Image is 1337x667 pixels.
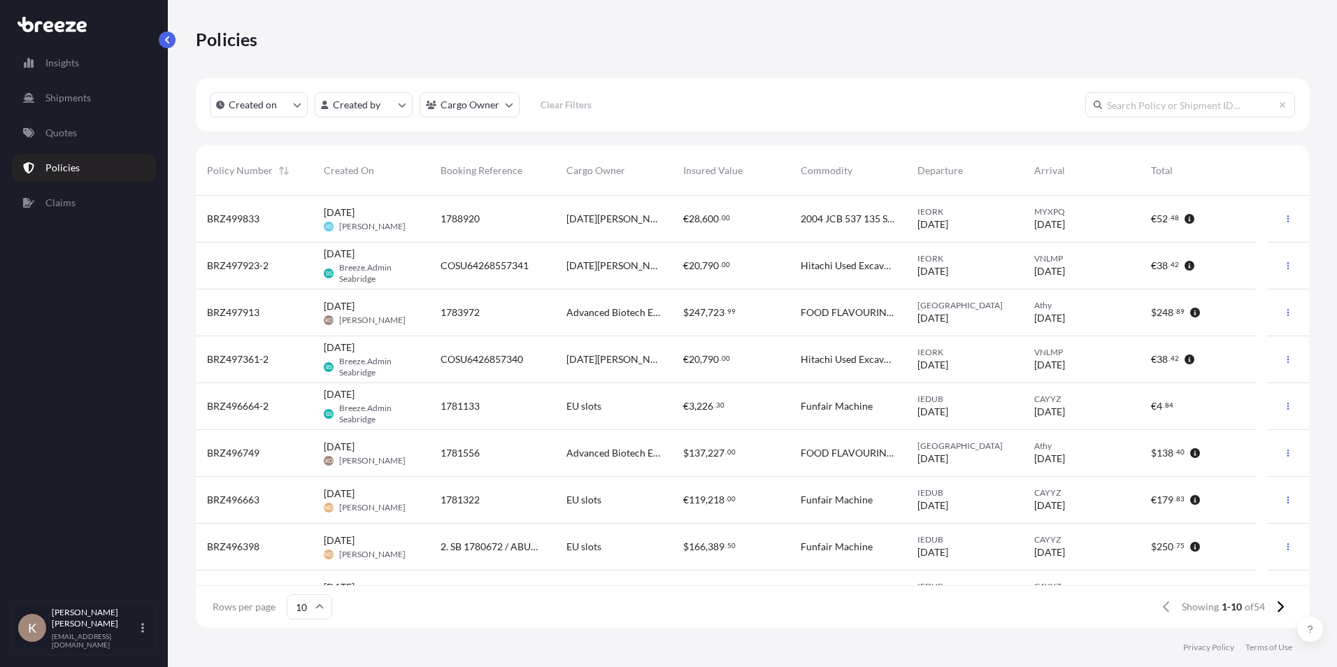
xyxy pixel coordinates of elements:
[1034,394,1129,405] span: CAYYZ
[324,440,355,454] span: [DATE]
[722,262,730,267] span: 00
[727,496,736,501] span: 00
[566,540,601,554] span: EU slots
[917,581,1012,592] span: IEDUB
[324,164,374,178] span: Created On
[1034,206,1129,217] span: MYXPQ
[1034,581,1129,592] span: CAYYZ
[1034,440,1129,452] span: Athy
[1245,642,1292,653] p: Terms of Use
[1151,308,1157,317] span: $
[1034,499,1065,512] span: [DATE]
[706,308,708,317] span: ,
[689,214,700,224] span: 28
[1174,309,1175,314] span: .
[1157,354,1168,364] span: 38
[45,126,77,140] p: Quotes
[1163,403,1164,408] span: .
[339,315,406,326] span: [PERSON_NAME]
[706,542,708,552] span: ,
[917,487,1012,499] span: IEDUB
[917,499,948,512] span: [DATE]
[683,542,689,552] span: $
[1034,358,1065,372] span: [DATE]
[339,262,418,285] span: Breeze.Admin Seabridge
[326,266,332,280] span: BS
[917,358,948,372] span: [DATE]
[801,399,873,413] span: Funfair Machine
[207,493,259,507] span: BRZ496663
[917,253,1012,264] span: IEORK
[324,487,355,501] span: [DATE]
[1171,356,1179,361] span: 42
[917,347,1012,358] span: IEORK
[326,407,332,421] span: BS
[706,495,708,505] span: ,
[696,401,713,411] span: 226
[801,446,895,460] span: FOOD FLAVOURINGS
[801,212,895,226] span: 2004 JCB 537 135 SLP 537 GA 4 E 1039779
[1034,347,1129,358] span: VNLMP
[441,493,480,507] span: 1781322
[333,98,380,112] p: Created by
[689,354,700,364] span: 20
[441,98,499,112] p: Cargo Owner
[324,387,355,401] span: [DATE]
[1034,264,1065,278] span: [DATE]
[683,214,689,224] span: €
[727,450,736,454] span: 00
[207,399,269,413] span: BRZ496664-2
[1034,452,1065,466] span: [DATE]
[441,212,480,226] span: 1788920
[801,540,873,554] span: Funfair Machine
[566,164,625,178] span: Cargo Owner
[566,399,601,413] span: EU slots
[1222,600,1242,614] span: 1-10
[917,440,1012,452] span: [GEOGRAPHIC_DATA]
[1034,534,1129,545] span: CAYYZ
[1085,92,1295,117] input: Search Policy or Shipment ID...
[1174,496,1175,501] span: .
[722,356,730,361] span: 00
[441,352,523,366] span: COSU6426857340
[441,399,480,413] span: 1781133
[801,306,895,320] span: FOOD FLAVOURINGS
[801,164,852,178] span: Commodity
[725,450,727,454] span: .
[689,261,700,271] span: 20
[1157,308,1173,317] span: 248
[683,448,689,458] span: $
[689,495,706,505] span: 119
[917,394,1012,405] span: IEDUB
[917,311,948,325] span: [DATE]
[1168,356,1170,361] span: .
[1034,217,1065,231] span: [DATE]
[1151,261,1157,271] span: €
[339,502,406,513] span: [PERSON_NAME]
[441,306,480,320] span: 1783972
[1151,354,1157,364] span: €
[917,452,948,466] span: [DATE]
[725,309,727,314] span: .
[1034,487,1129,499] span: CAYYZ
[689,448,706,458] span: 137
[708,308,724,317] span: 723
[12,119,156,147] a: Quotes
[324,547,333,561] span: ND
[45,196,76,210] p: Claims
[45,161,80,175] p: Policies
[1176,543,1185,548] span: 75
[700,354,702,364] span: ,
[1176,309,1185,314] span: 89
[801,259,895,273] span: Hitachi Used Excavator
[1151,495,1157,505] span: €
[727,309,736,314] span: 99
[1171,215,1179,220] span: 48
[689,542,706,552] span: 166
[45,91,91,105] p: Shipments
[1034,164,1065,178] span: Arrival
[708,495,724,505] span: 218
[315,92,413,117] button: createdBy Filter options
[325,454,333,468] span: KO
[801,352,895,366] span: Hitachi Used Excavator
